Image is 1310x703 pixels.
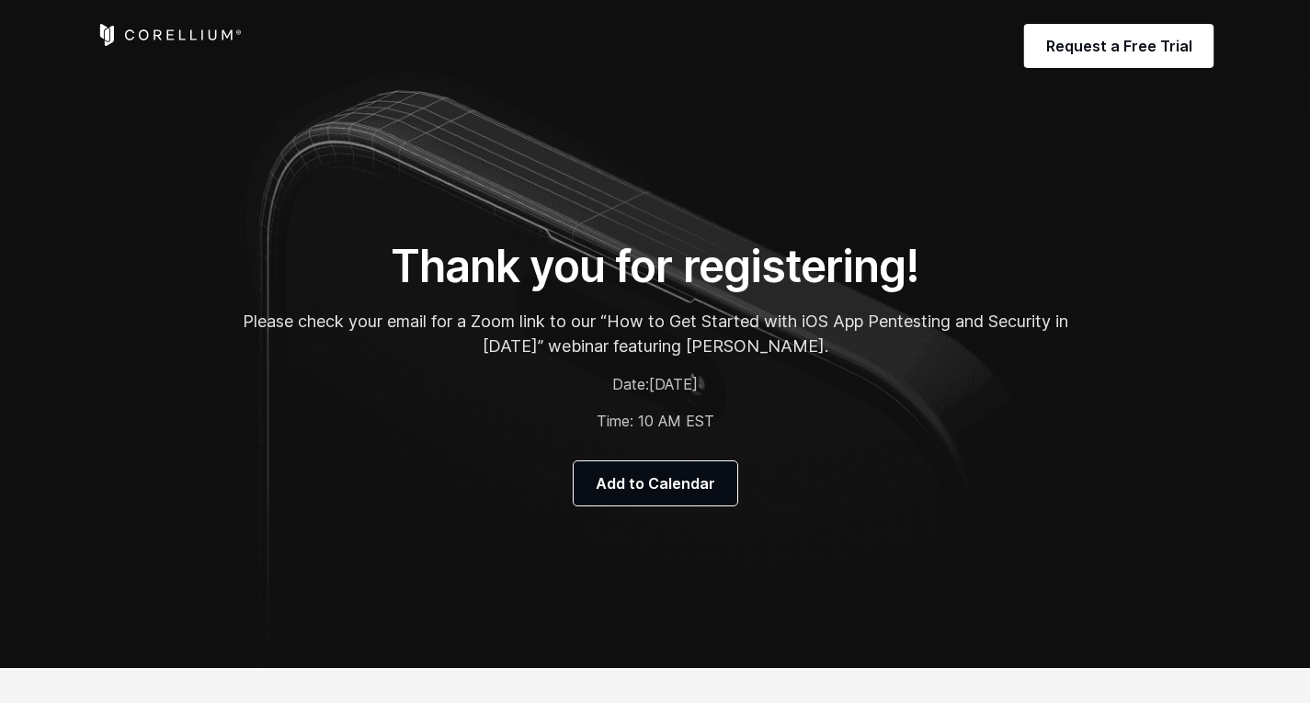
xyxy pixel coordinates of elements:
p: Please check your email for a Zoom link to our “How to Get Started with iOS App Pentesting and Se... [242,309,1069,358]
p: Time: 10 AM EST [242,410,1069,432]
a: Add to Calendar [574,461,737,505]
h1: Thank you for registering! [242,239,1069,294]
span: Request a Free Trial [1046,35,1192,57]
a: Request a Free Trial [1024,24,1214,68]
p: Date: [242,373,1069,395]
a: Corellium Home [97,24,243,46]
span: Add to Calendar [596,472,715,494]
span: [DATE] [649,375,698,393]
